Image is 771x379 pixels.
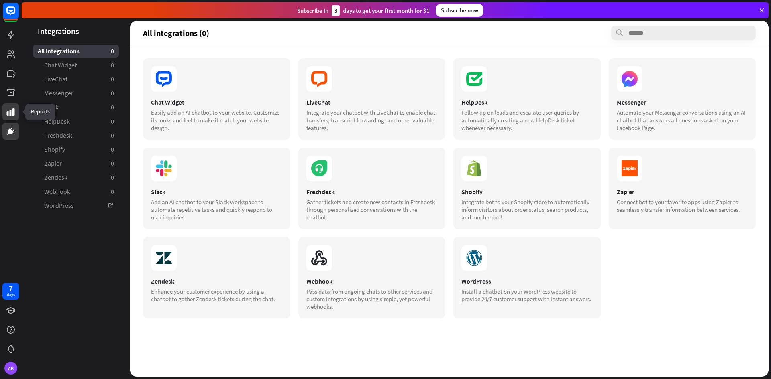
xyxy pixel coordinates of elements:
[33,185,119,198] a: Webhook 0
[151,198,282,221] div: Add an AI chatbot to your Slack workspace to automate repetitive tasks and quickly respond to use...
[306,198,438,221] div: Gather tickets and create new contacts in Freshdesk through personalized conversations with the c...
[111,117,114,126] aside: 0
[332,5,340,16] div: 3
[151,277,282,285] div: Zendesk
[33,115,119,128] a: HelpDesk 0
[33,143,119,156] a: Shopify 0
[33,59,119,72] a: Chat Widget 0
[33,199,119,212] a: WordPress
[461,109,593,132] div: Follow up on leads and escalate user queries by automatically creating a new HelpDesk ticket when...
[111,159,114,168] aside: 0
[33,101,119,114] a: Slack 0
[33,129,119,142] a: Freshdesk 0
[111,131,114,140] aside: 0
[44,131,72,140] span: Freshdesk
[617,198,748,213] div: Connect bot to your favorite apps using Zapier to seamlessly transfer information between services.
[306,277,438,285] div: Webhook
[22,26,130,36] header: Integrations
[436,4,483,17] div: Subscribe now
[461,277,593,285] div: WordPress
[111,61,114,69] aside: 0
[306,98,438,106] div: LiveChat
[44,145,65,154] span: Shopify
[44,159,62,168] span: Zapier
[33,157,119,170] a: Zapier 0
[297,5,430,16] div: Subscribe in days to get your first month for $1
[44,117,70,126] span: HelpDesk
[111,187,114,196] aside: 0
[151,288,282,303] div: Enhance your customer experience by using a chatbot to gather Zendesk tickets during the chat.
[2,283,19,300] a: 7 days
[111,47,114,55] aside: 0
[7,292,15,298] div: days
[111,89,114,97] aside: 0
[111,145,114,154] aside: 0
[461,198,593,221] div: Integrate bot to your Shopify store to automatically inform visitors about order status, search p...
[38,47,80,55] span: All integrations
[4,362,17,375] div: AB
[44,75,67,83] span: LiveChat
[44,187,70,196] span: Webhook
[143,26,756,40] section: All integrations (0)
[306,109,438,132] div: Integrate your chatbot with LiveChat to enable chat transfers, transcript forwarding, and other v...
[151,188,282,196] div: Slack
[33,73,119,86] a: LiveChat 0
[111,103,114,111] aside: 0
[151,109,282,132] div: Easily add an AI chatbot to your website. Customize its looks and feel to make it match your webs...
[33,87,119,100] a: Messenger 0
[461,288,593,303] div: Install a chatbot on your WordPress website to provide 24/7 customer support with instant answers.
[44,89,73,97] span: Messenger
[306,288,438,310] div: Pass data from ongoing chats to other services and custom integrations by using simple, yet power...
[44,61,77,69] span: Chat Widget
[33,171,119,184] a: Zendesk 0
[461,188,593,196] div: Shopify
[111,75,114,83] aside: 0
[461,98,593,106] div: HelpDesk
[617,98,748,106] div: Messenger
[617,109,748,132] div: Automate your Messenger conversations using an AI chatbot that answers all questions asked on you...
[111,173,114,182] aside: 0
[44,103,59,111] span: Slack
[151,98,282,106] div: Chat Widget
[306,188,438,196] div: Freshdesk
[44,173,67,182] span: Zendesk
[617,188,748,196] div: Zapier
[9,285,13,292] div: 7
